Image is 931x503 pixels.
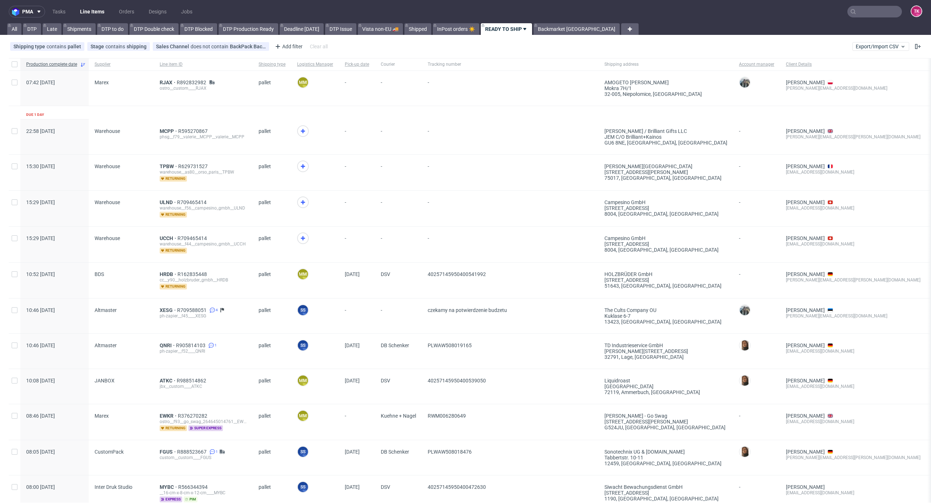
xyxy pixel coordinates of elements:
[786,205,920,211] div: [EMAIL_ADDRESS][DOMAIN_NAME]
[23,23,41,35] a: DTP
[604,413,727,419] div: [PERSON_NAME] - Go Swag
[739,268,774,277] div: -
[740,340,750,350] img: Angelina Marć
[95,307,117,313] span: Altmaster
[160,277,247,283] div: cc__y90__holzbruder_gmbh__HRDB
[160,425,187,431] span: returning
[428,378,486,384] span: 40257145950400539050
[786,80,825,85] a: [PERSON_NAME]
[160,284,187,289] span: returning
[178,413,209,419] span: R376270282
[160,307,177,313] span: XESG
[298,340,308,350] figcaption: SS
[160,455,247,461] div: custom__custom____FGUS
[160,413,178,419] span: EWKR
[26,61,77,68] span: Production complete date
[381,271,416,289] span: DSV
[160,199,177,205] a: ULND
[160,378,177,384] a: ATKC
[604,307,727,313] div: The Cults Company OU
[48,6,70,17] a: Tasks
[298,411,308,421] figcaption: MM
[604,175,727,181] div: 75017, [GEOGRAPHIC_DATA] , [GEOGRAPHIC_DATA]
[604,199,727,205] div: Campesino GmbH
[604,419,727,425] div: [STREET_ADDRESS][PERSON_NAME]
[786,169,920,175] div: [EMAIL_ADDRESS][DOMAIN_NAME]
[345,307,369,325] span: -
[47,44,68,49] span: contains
[428,413,466,419] span: RWM006280649
[786,199,825,205] a: [PERSON_NAME]
[604,389,727,395] div: 72119, Ammerbuch , [GEOGRAPHIC_DATA]
[297,61,333,68] span: Logistics Manager
[604,484,727,490] div: siwacht Bewachungsdienst GmbH
[604,80,727,85] div: AMOGETO [PERSON_NAME]
[7,23,21,35] a: All
[95,199,120,205] span: Warehouse
[177,449,208,455] a: R888523667
[177,199,208,205] span: R709465414
[345,128,369,146] span: -
[160,496,182,502] span: express
[604,496,727,502] div: 1190, [GEOGRAPHIC_DATA] , [GEOGRAPHIC_DATA]
[95,128,120,134] span: Warehouse
[177,378,208,384] a: R988514862
[381,413,416,431] span: Kuehne + Nagel
[26,235,55,241] span: 15:29 [DATE]
[428,271,486,277] span: 40257145950400541992
[95,80,109,85] span: Marex
[604,140,727,146] div: GU6 8NE, [GEOGRAPHIC_DATA] , [GEOGRAPHIC_DATA]
[184,496,197,502] span: pim
[208,449,218,455] a: 1
[178,128,209,134] a: R595270867
[345,271,360,277] span: [DATE]
[604,169,727,175] div: [STREET_ADDRESS][PERSON_NAME]
[26,484,55,490] span: 08:00 [DATE]
[63,23,96,35] a: Shipments
[177,271,208,277] a: R162835448
[381,449,416,466] span: DB Schenker
[345,235,369,253] span: -
[95,163,120,169] span: Warehouse
[739,410,774,419] div: -
[381,342,416,360] span: DB Schenker
[381,128,416,146] span: -
[604,319,727,325] div: 13423, [GEOGRAPHIC_DATA] , [GEOGRAPHIC_DATA]
[160,348,247,354] div: ph-zapier__f52____QNRI
[26,342,55,348] span: 10:46 [DATE]
[786,128,825,134] a: [PERSON_NAME]
[786,413,825,419] a: [PERSON_NAME]
[95,342,117,348] span: Altmaster
[160,235,177,241] a: UCCH
[259,484,285,502] span: pallet
[177,6,197,17] a: Jobs
[230,44,266,49] div: BackPack Back Market
[786,313,920,319] div: [PERSON_NAME][EMAIL_ADDRESS][DOMAIN_NAME]
[160,342,176,348] span: QNRI
[178,484,209,490] a: R566344394
[786,85,920,91] div: [PERSON_NAME][EMAIL_ADDRESS][DOMAIN_NAME]
[259,235,285,253] span: pallet
[26,128,55,134] span: 22:58 [DATE]
[160,128,178,134] span: MCPP
[216,449,218,455] span: 1
[786,307,825,313] a: [PERSON_NAME]
[160,134,247,140] div: phsg__f79__valerie__MCPP__valerie__MCPP
[786,449,825,455] a: [PERSON_NAME]
[95,61,148,68] span: Supplier
[95,378,115,384] span: JANBOX
[786,241,920,247] div: [EMAIL_ADDRESS][DOMAIN_NAME]
[160,271,177,277] a: HRDB
[180,23,217,35] a: DTP Blocked
[178,163,209,169] span: R629731527
[208,307,218,313] a: 4
[26,307,55,313] span: 10:46 [DATE]
[604,247,727,253] div: 8004, [GEOGRAPHIC_DATA] , [GEOGRAPHIC_DATA]
[216,307,218,313] span: 4
[298,482,308,492] figcaption: SS
[604,455,727,461] div: Tabbertstr. 10-11
[160,449,177,455] a: FGUS
[604,211,727,217] div: 8004, [GEOGRAPHIC_DATA] , [GEOGRAPHIC_DATA]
